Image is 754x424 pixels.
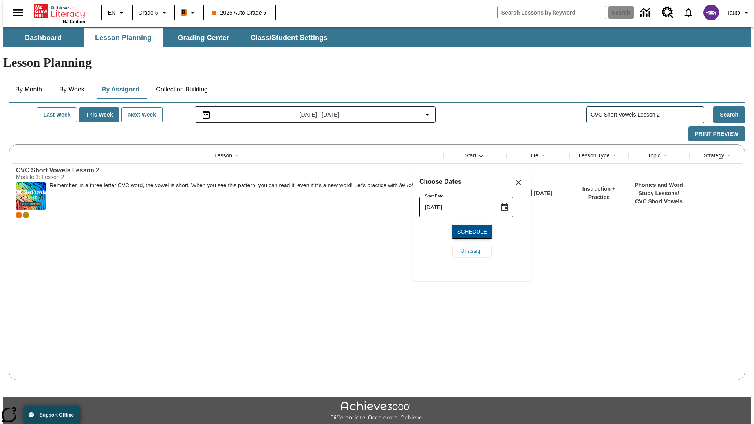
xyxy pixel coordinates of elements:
button: Profile/Settings [724,5,754,20]
a: Data Center [635,2,657,24]
button: Grade: Grade 5, Select a grade [135,5,172,20]
svg: Collapse Date Range Filter [423,110,432,119]
button: Support Offline [24,406,80,424]
div: CVC Short Vowels Lesson 2 [16,167,440,174]
button: Language: EN, Select a language [104,5,130,20]
span: 2025 Auto Grade 5 [212,9,267,17]
div: Start [465,152,476,159]
h1: Lesson Planning [3,55,751,70]
input: search field [498,6,606,19]
button: Class/Student Settings [244,28,334,47]
button: By Month [9,80,48,99]
div: Topic [648,152,661,159]
div: Strategy [704,152,724,159]
div: SubNavbar [3,28,335,47]
img: Achieve3000 Differentiate Accelerate Achieve [330,401,424,421]
button: 08/14/25: Last day the lesson can be accessed [521,186,555,201]
button: Next Week [121,107,163,122]
img: avatar image [703,5,719,20]
a: Resource Center, Will open in new tab [657,2,678,23]
a: Notifications [678,2,699,23]
div: Lesson Type [578,152,609,159]
span: Schedule [457,228,487,236]
button: By Assigned [95,80,146,99]
button: Last Week [37,107,77,122]
a: CVC Short Vowels Lesson 2, Lessons [16,167,440,174]
div: Home [34,3,85,24]
div: Lesson [214,152,232,159]
h6: Choose Dates [419,176,525,187]
button: Sort [232,151,242,160]
button: Select a new avatar [699,2,724,23]
p: Phonics and Word Study Lessons / [632,181,685,197]
div: [DATE] [534,188,552,198]
span: Grade 5 [138,9,158,17]
button: Schedule [452,225,492,238]
button: This Week [79,107,119,122]
button: Close [509,173,528,192]
div: Current Class [16,212,22,218]
button: By Week [52,80,92,99]
div: SubNavbar [3,27,751,47]
input: MMMM-DD-YYYY [419,197,494,217]
span: NJ Edition [63,19,85,24]
button: Boost Class color is orange. Change class color [178,5,201,20]
button: Print Preview [688,126,745,142]
span: Unassign [461,247,483,255]
button: Unassign [452,245,492,258]
div: Due [528,152,538,159]
div: Choose date [419,176,525,264]
span: B [182,7,186,17]
span: EN [108,9,115,17]
button: Sort [610,151,619,160]
button: Lesson Planning [84,28,163,47]
span: Tauto [727,9,740,17]
span: [DATE] - [DATE] [300,111,339,119]
button: Search [713,106,745,123]
button: Sort [661,151,670,160]
p: Instruction + Practice [573,185,624,201]
div: New 2025 class [23,212,29,218]
button: Dashboard [4,28,82,47]
a: Home [34,4,85,19]
p: Remember, in a three letter CVC word, the vowel is short. When you see this pattern, you can read... [49,182,433,189]
button: Collection Building [150,80,214,99]
button: Open side menu [6,1,29,24]
input: Search Assigned Lessons [591,109,704,121]
div: Remember, in a three letter CVC word, the vowel is short. When you see this pattern, you can read... [49,182,433,210]
div: Module 1: Lesson 2 [16,174,134,180]
button: Sort [476,151,486,160]
button: Grading Center [164,28,243,47]
img: CVC Short Vowels Lesson 2. [16,182,46,210]
button: Select the date range menu item [198,110,432,119]
span: Support Offline [40,412,74,418]
button: Sort [538,151,548,160]
button: Choose date, selected date is Aug 15, 2025 [497,199,512,215]
label: Start Date [425,193,443,199]
button: Sort [724,151,734,160]
p: CVC Short Vowels [632,197,685,206]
